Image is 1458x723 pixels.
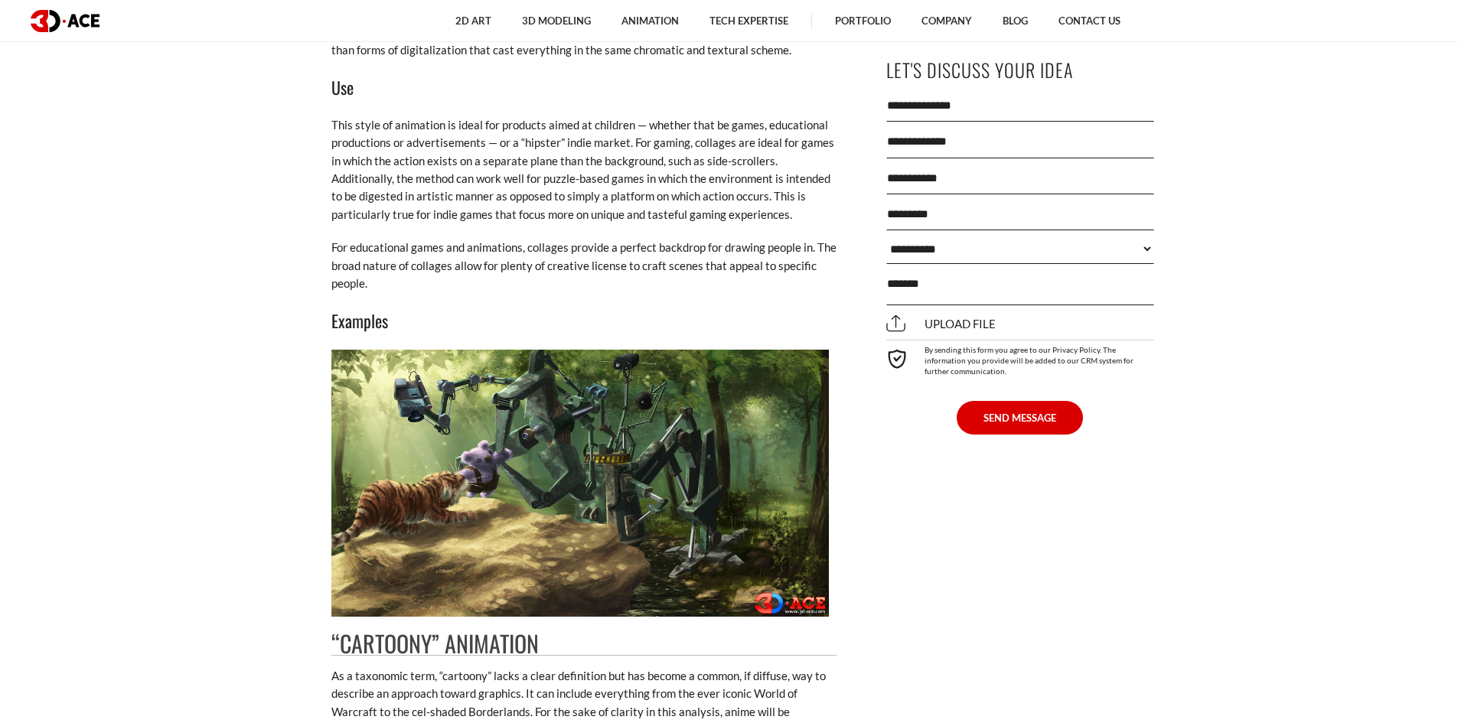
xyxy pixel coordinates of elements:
div: By sending this form you agree to our Privacy Policy. The information you provide will be added t... [886,340,1154,376]
h2: “Cartoony” Animation [331,632,837,656]
p: Let's Discuss Your Idea [886,53,1154,87]
img: types of 3d art 04 [331,350,829,617]
img: logo dark [31,10,99,32]
h3: Examples [331,308,837,334]
h3: Use [331,74,837,100]
p: This style of animation is ideal for products aimed at children — whether that be games, educatio... [331,116,837,223]
button: SEND MESSAGE [957,401,1083,435]
span: Upload file [886,317,996,331]
p: For educational games and animations, collages provide a perfect backdrop for drawing people in. ... [331,239,837,292]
